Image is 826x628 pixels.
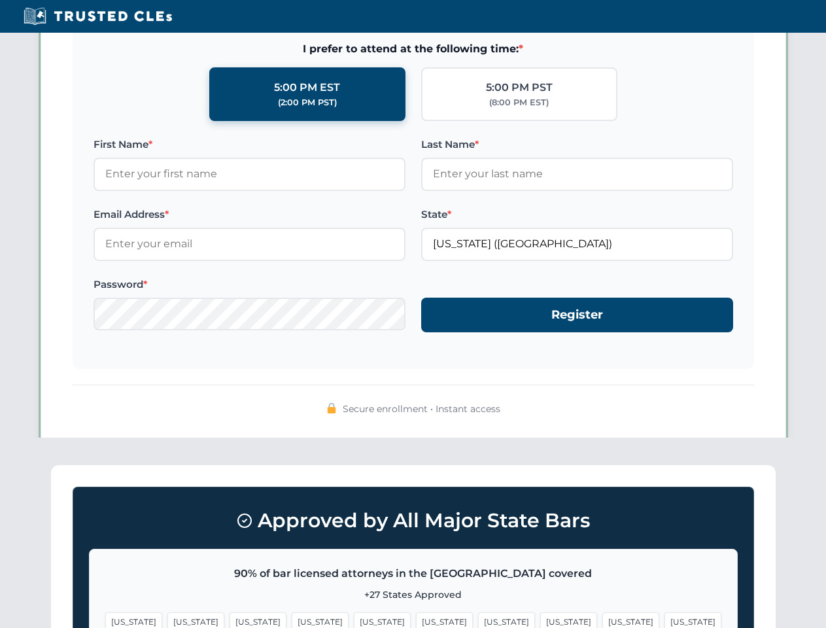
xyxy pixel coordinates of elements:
[489,96,549,109] div: (8:00 PM EST)
[278,96,337,109] div: (2:00 PM PST)
[421,158,733,190] input: Enter your last name
[94,277,405,292] label: Password
[421,228,733,260] input: Florida (FL)
[94,137,405,152] label: First Name
[274,79,340,96] div: 5:00 PM EST
[94,228,405,260] input: Enter your email
[105,565,721,582] p: 90% of bar licensed attorneys in the [GEOGRAPHIC_DATA] covered
[421,298,733,332] button: Register
[94,158,405,190] input: Enter your first name
[89,503,738,538] h3: Approved by All Major State Bars
[421,207,733,222] label: State
[94,41,733,58] span: I prefer to attend at the following time:
[94,207,405,222] label: Email Address
[20,7,176,26] img: Trusted CLEs
[326,403,337,413] img: 🔒
[421,137,733,152] label: Last Name
[105,587,721,602] p: +27 States Approved
[343,402,500,416] span: Secure enrollment • Instant access
[486,79,553,96] div: 5:00 PM PST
